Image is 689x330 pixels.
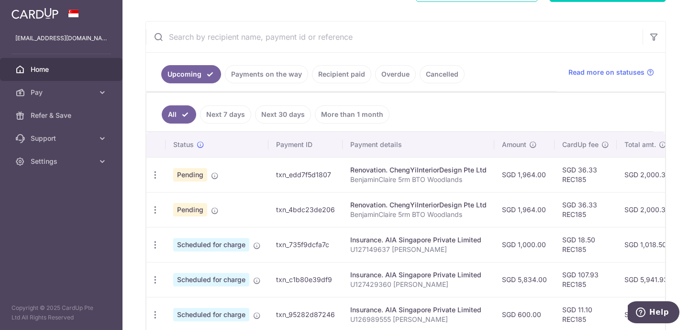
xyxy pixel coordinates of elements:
td: SGD 107.93 REC185 [555,262,617,297]
td: SGD 36.33 REC185 [555,192,617,227]
td: SGD 2,000.33 [617,157,678,192]
p: [EMAIL_ADDRESS][DOMAIN_NAME] [15,34,107,43]
iframe: Opens a widget where you can find more information [628,301,679,325]
a: All [162,105,196,124]
span: Pay [31,88,94,97]
span: Read more on statuses [568,68,645,77]
span: CardUp fee [562,140,599,149]
a: Payments on the way [225,65,308,83]
a: Recipient paid [312,65,371,83]
span: Support [31,134,94,143]
p: U126989555 [PERSON_NAME] [350,315,487,324]
div: Renovation. ChengYiInteriorDesign Pte Ltd [350,165,487,175]
p: U127429360 [PERSON_NAME] [350,280,487,289]
div: Renovation. ChengYiInteriorDesign Pte Ltd [350,200,487,210]
a: Overdue [375,65,416,83]
div: Insurance. AIA Singapore Private Limited [350,305,487,315]
div: Insurance. AIA Singapore Private Limited [350,235,487,245]
td: SGD 1,000.00 [494,227,555,262]
td: SGD 36.33 REC185 [555,157,617,192]
img: CardUp [11,8,58,19]
a: Cancelled [420,65,465,83]
span: Refer & Save [31,111,94,120]
td: SGD 1,018.50 [617,227,678,262]
span: Scheduled for charge [173,273,249,286]
span: Settings [31,157,94,166]
a: Next 30 days [255,105,311,124]
td: SGD 2,000.33 [617,192,678,227]
div: Insurance. AIA Singapore Private Limited [350,270,487,280]
a: Next 7 days [200,105,251,124]
td: txn_735f9dcfa7c [268,227,343,262]
td: txn_c1b80e39df9 [268,262,343,297]
a: More than 1 month [315,105,389,124]
td: SGD 1,964.00 [494,157,555,192]
td: SGD 1,964.00 [494,192,555,227]
span: Pending [173,203,207,216]
span: Pending [173,168,207,182]
p: U127149637 [PERSON_NAME] [350,245,487,254]
th: Payment ID [268,132,343,157]
p: BenjaminClaire 5rm BTO Woodlands [350,210,487,219]
span: Total amt. [624,140,656,149]
span: Status [173,140,194,149]
span: Amount [502,140,526,149]
td: txn_4bdc23de206 [268,192,343,227]
span: Scheduled for charge [173,238,249,251]
td: SGD 18.50 REC185 [555,227,617,262]
p: BenjaminClaire 5rm BTO Woodlands [350,175,487,184]
th: Payment details [343,132,494,157]
span: Home [31,65,94,74]
td: txn_edd7f5d1807 [268,157,343,192]
input: Search by recipient name, payment id or reference [146,22,643,52]
a: Upcoming [161,65,221,83]
td: SGD 5,941.93 [617,262,678,297]
td: SGD 5,834.00 [494,262,555,297]
span: Scheduled for charge [173,308,249,321]
a: Read more on statuses [568,68,654,77]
